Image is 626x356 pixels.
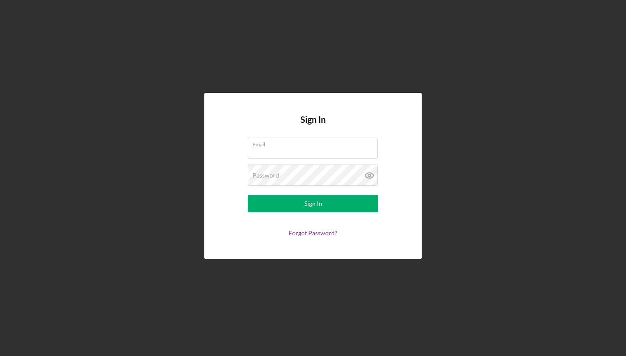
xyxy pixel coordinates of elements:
[304,195,322,212] div: Sign In
[253,172,279,179] label: Password
[300,115,326,138] h4: Sign In
[289,229,337,237] a: Forgot Password?
[248,195,378,212] button: Sign In
[253,138,378,148] label: Email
